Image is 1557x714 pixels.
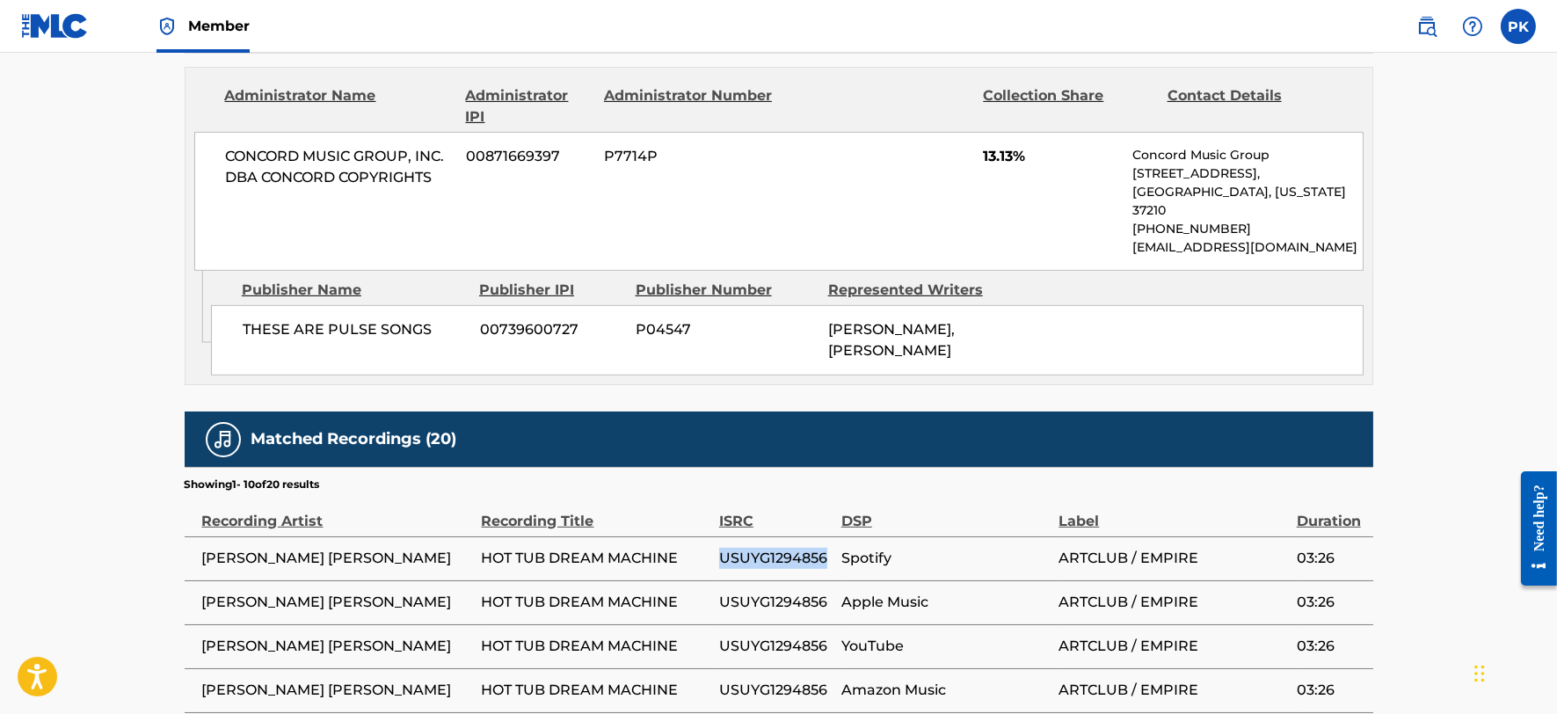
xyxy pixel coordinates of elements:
[983,146,1119,167] span: 13.13%
[202,592,473,613] span: [PERSON_NAME] [PERSON_NAME]
[1059,592,1287,613] span: ARTCLUB / EMPIRE
[466,146,591,167] span: 00871669397
[1501,9,1536,44] div: User Menu
[636,280,815,301] div: Publisher Number
[604,146,775,167] span: P7714P
[841,680,1051,701] span: Amazon Music
[1132,164,1362,183] p: [STREET_ADDRESS],
[828,321,955,359] span: [PERSON_NAME], [PERSON_NAME]
[1416,16,1437,37] img: search
[202,636,473,657] span: [PERSON_NAME] [PERSON_NAME]
[479,280,622,301] div: Publisher IPI
[1132,238,1362,257] p: [EMAIL_ADDRESS][DOMAIN_NAME]
[185,477,320,492] p: Showing 1 - 10 of 20 results
[841,636,1051,657] span: YouTube
[1297,492,1364,532] div: Duration
[202,680,473,701] span: [PERSON_NAME] [PERSON_NAME]
[242,280,466,301] div: Publisher Name
[21,13,89,39] img: MLC Logo
[213,429,234,450] img: Matched Recordings
[1132,146,1362,164] p: Concord Music Group
[1508,457,1557,599] iframe: Resource Center
[482,548,710,569] span: HOT TUB DREAM MACHINE
[466,85,591,127] div: Administrator IPI
[482,636,710,657] span: HOT TUB DREAM MACHINE
[719,548,833,569] span: USUYG1294856
[1474,647,1485,700] div: Drag
[636,319,815,340] span: P04547
[225,85,453,127] div: Administrator Name
[1297,548,1364,569] span: 03:26
[983,85,1153,127] div: Collection Share
[202,548,473,569] span: [PERSON_NAME] [PERSON_NAME]
[1059,548,1287,569] span: ARTCLUB / EMPIRE
[482,680,710,701] span: HOT TUB DREAM MACHINE
[841,548,1051,569] span: Spotify
[1059,680,1287,701] span: ARTCLUB / EMPIRE
[1168,85,1338,127] div: Contact Details
[1469,630,1557,714] iframe: Chat Widget
[226,146,454,188] span: CONCORD MUSIC GROUP, INC. DBA CONCORD COPYRIGHTS
[482,592,710,613] span: HOT TUB DREAM MACHINE
[202,492,473,532] div: Recording Artist
[243,319,467,340] span: THESE ARE PULSE SONGS
[719,492,833,532] div: ISRC
[841,492,1051,532] div: DSP
[1059,492,1287,532] div: Label
[719,680,833,701] span: USUYG1294856
[480,319,622,340] span: 00739600727
[1462,16,1483,37] img: help
[156,16,178,37] img: Top Rightsholder
[1297,636,1364,657] span: 03:26
[719,636,833,657] span: USUYG1294856
[719,592,833,613] span: USUYG1294856
[841,592,1051,613] span: Apple Music
[251,429,457,449] h5: Matched Recordings (20)
[188,16,250,36] span: Member
[1297,592,1364,613] span: 03:26
[1059,636,1287,657] span: ARTCLUB / EMPIRE
[482,492,710,532] div: Recording Title
[604,85,775,127] div: Administrator Number
[828,280,1008,301] div: Represented Writers
[1132,183,1362,220] p: [GEOGRAPHIC_DATA], [US_STATE] 37210
[1297,680,1364,701] span: 03:26
[1455,9,1490,44] div: Help
[1409,9,1444,44] a: Public Search
[1132,220,1362,238] p: [PHONE_NUMBER]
